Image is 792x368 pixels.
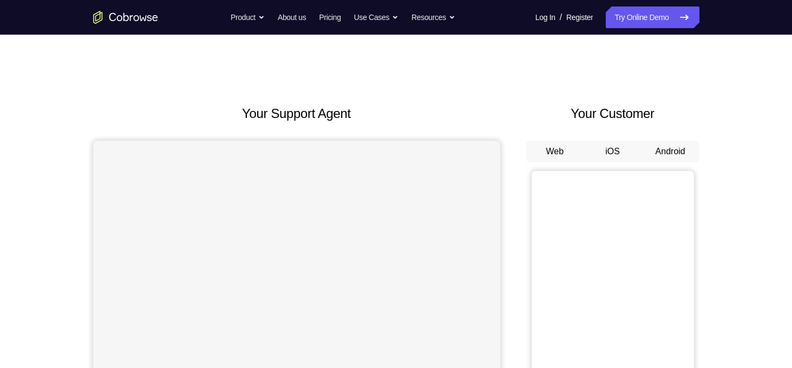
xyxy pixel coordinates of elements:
[606,6,699,28] a: Try Online Demo
[560,11,562,24] span: /
[526,104,699,123] h2: Your Customer
[93,104,500,123] h2: Your Support Agent
[411,6,455,28] button: Resources
[319,6,341,28] a: Pricing
[642,141,699,162] button: Android
[354,6,398,28] button: Use Cases
[566,6,593,28] a: Register
[584,141,642,162] button: iOS
[535,6,555,28] a: Log In
[278,6,306,28] a: About us
[526,141,584,162] button: Web
[231,6,265,28] button: Product
[93,11,158,24] a: Go to the home page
